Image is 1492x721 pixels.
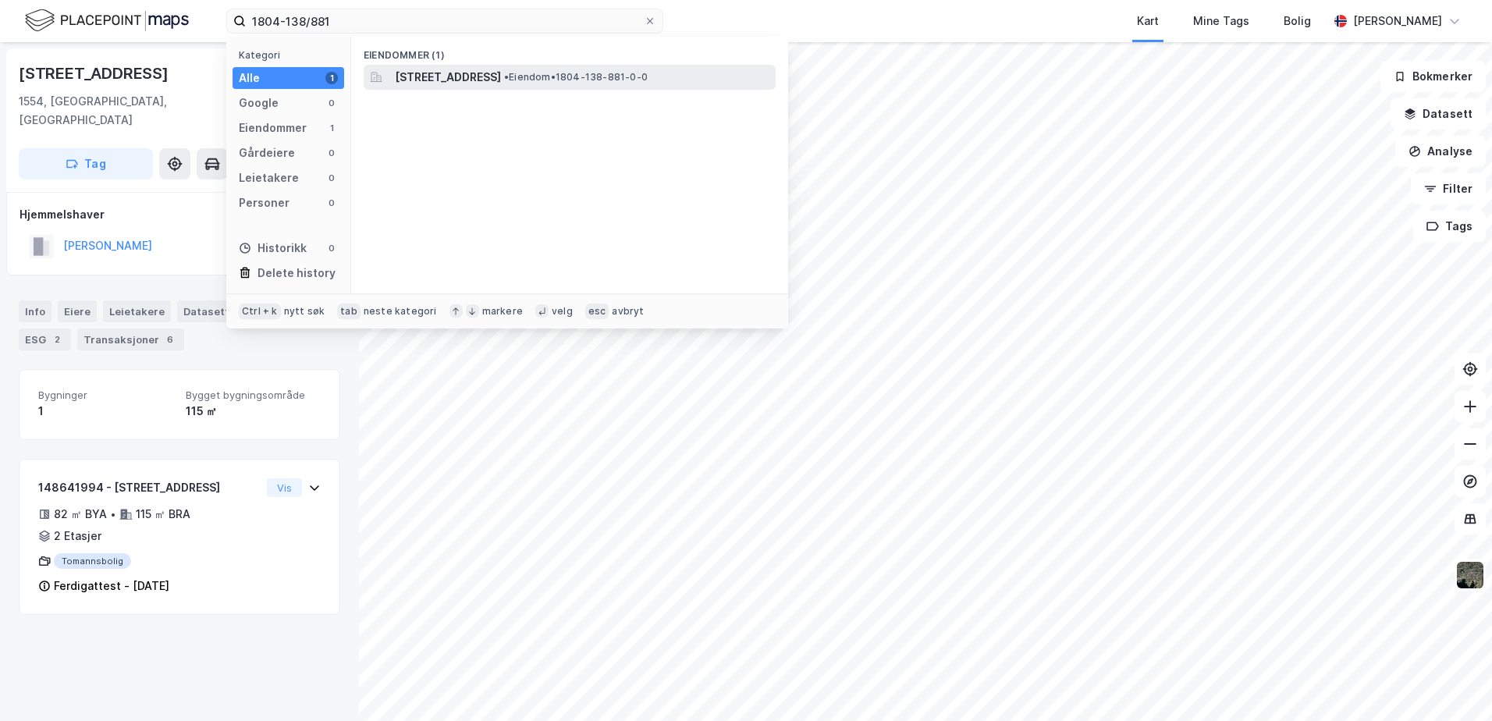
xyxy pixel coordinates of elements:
div: 2 Etasjer [54,527,101,545]
div: Eiendommer (1) [351,37,788,65]
button: Filter [1411,173,1486,204]
div: 0 [325,147,338,159]
div: Info [19,300,52,322]
div: 1 [325,122,338,134]
div: esc [585,304,609,319]
div: velg [552,305,573,318]
button: Vis [267,478,302,497]
div: Leietakere [239,169,299,187]
div: Ferdigattest - [DATE] [54,577,169,595]
button: Tags [1413,211,1486,242]
div: avbryt [612,305,644,318]
div: neste kategori [364,305,437,318]
div: Personer [239,194,290,212]
div: Kart [1137,12,1159,30]
div: 0 [325,97,338,109]
div: Historikk [239,239,307,257]
div: 148641994 - [STREET_ADDRESS] [38,478,261,497]
div: • [110,508,116,520]
div: [STREET_ADDRESS] [19,61,172,86]
button: Datasett [1391,98,1486,130]
div: 0 [325,197,338,209]
button: Analyse [1395,136,1486,167]
button: Tag [19,148,153,179]
span: Bygninger [38,389,173,402]
div: Google [239,94,279,112]
input: Søk på adresse, matrikkel, gårdeiere, leietakere eller personer [246,9,644,33]
div: [PERSON_NAME] [1353,12,1442,30]
div: Delete history [258,264,336,282]
div: Bolig [1284,12,1311,30]
div: Alle [239,69,260,87]
div: 2 [49,332,65,347]
div: 1554, [GEOGRAPHIC_DATA], [GEOGRAPHIC_DATA] [19,92,258,130]
span: Eiendom • 1804-138-881-0-0 [504,71,648,83]
div: Kategori [239,49,344,61]
div: markere [482,305,523,318]
div: 115 ㎡ BRA [136,505,190,524]
iframe: Chat Widget [1414,646,1492,721]
div: 1 [38,402,173,421]
div: Datasett [177,300,236,322]
div: Gårdeiere [239,144,295,162]
div: 115 ㎡ [186,402,321,421]
div: ESG [19,329,71,350]
div: Transaksjoner [77,329,184,350]
img: logo.f888ab2527a4732fd821a326f86c7f29.svg [25,7,189,34]
div: Eiere [58,300,97,322]
div: Eiendommer [239,119,307,137]
div: Ctrl + k [239,304,281,319]
div: 0 [325,172,338,184]
div: nytt søk [284,305,325,318]
div: Kontrollprogram for chat [1414,646,1492,721]
div: 0 [325,242,338,254]
img: 9k= [1455,560,1485,590]
div: 82 ㎡ BYA [54,505,107,524]
button: Bokmerker [1380,61,1486,92]
span: [STREET_ADDRESS] [395,68,501,87]
div: Hjemmelshaver [20,205,339,224]
div: Mine Tags [1193,12,1249,30]
div: Leietakere [103,300,171,322]
div: 6 [162,332,178,347]
span: Bygget bygningsområde [186,389,321,402]
div: tab [337,304,361,319]
span: • [504,71,509,83]
div: 1 [325,72,338,84]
